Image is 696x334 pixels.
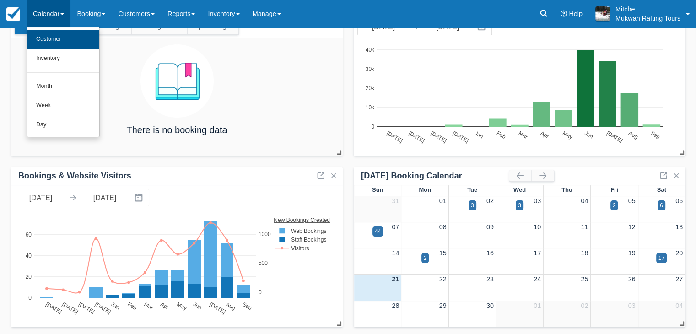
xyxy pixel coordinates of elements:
a: 27 [675,275,683,283]
a: 13 [675,223,683,231]
a: 12 [628,223,636,231]
ul: Calendar [27,27,100,137]
a: 09 [486,223,494,231]
input: Start Date [15,189,66,206]
a: 22 [439,275,447,283]
a: 11 [581,223,588,231]
div: 3 [518,201,521,210]
button: Interact with the calendar and add the check-in date for your trip. [130,189,149,206]
a: 29 [439,302,447,309]
span: Help [569,10,583,17]
a: 03 [534,197,541,205]
p: Mukwah Rafting Tours [615,14,680,23]
a: 05 [628,197,636,205]
div: 2 [424,254,427,262]
a: 16 [486,249,494,257]
a: 18 [581,249,588,257]
a: Inventory [27,49,99,68]
span: Sun [372,186,383,193]
a: 01 [534,302,541,309]
a: 19 [628,249,636,257]
div: 6 [660,201,663,210]
a: Week [27,96,99,115]
img: checkfront-main-nav-mini-logo.png [6,7,20,21]
img: A1 [595,6,610,21]
span: Thu [561,186,572,193]
a: 14 [392,249,399,257]
a: 07 [392,223,399,231]
a: 02 [581,302,588,309]
a: 01 [439,197,447,205]
span: Sat [657,186,666,193]
div: Bookings & Website Visitors [18,171,131,181]
a: 03 [628,302,636,309]
a: 30 [486,302,494,309]
a: 08 [439,223,447,231]
span: Fri [610,186,618,193]
text: New Bookings Created [274,216,330,223]
input: End Date [79,189,130,206]
span: Mon [419,186,431,193]
a: Customer [27,30,99,49]
div: 3 [471,201,474,210]
p: Mitche [615,5,680,14]
a: 24 [534,275,541,283]
h4: There is no booking data [126,125,227,135]
img: booking.png [140,44,214,118]
a: 31 [392,197,399,205]
a: 28 [392,302,399,309]
a: 20 [675,249,683,257]
span: Tue [467,186,477,193]
a: 06 [675,197,683,205]
a: 17 [534,249,541,257]
a: 15 [439,249,447,257]
a: 10 [534,223,541,231]
div: [DATE] Booking Calendar [361,171,509,181]
i: Help [561,11,567,17]
div: 44 [375,227,381,236]
a: 21 [392,275,399,283]
a: Day [27,115,99,135]
a: 02 [486,197,494,205]
a: 23 [486,275,494,283]
a: 04 [581,197,588,205]
a: 25 [581,275,588,283]
div: 17 [658,254,664,262]
div: 2 [613,201,616,210]
span: Wed [513,186,526,193]
a: Month [27,77,99,96]
a: 26 [628,275,636,283]
a: 04 [675,302,683,309]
